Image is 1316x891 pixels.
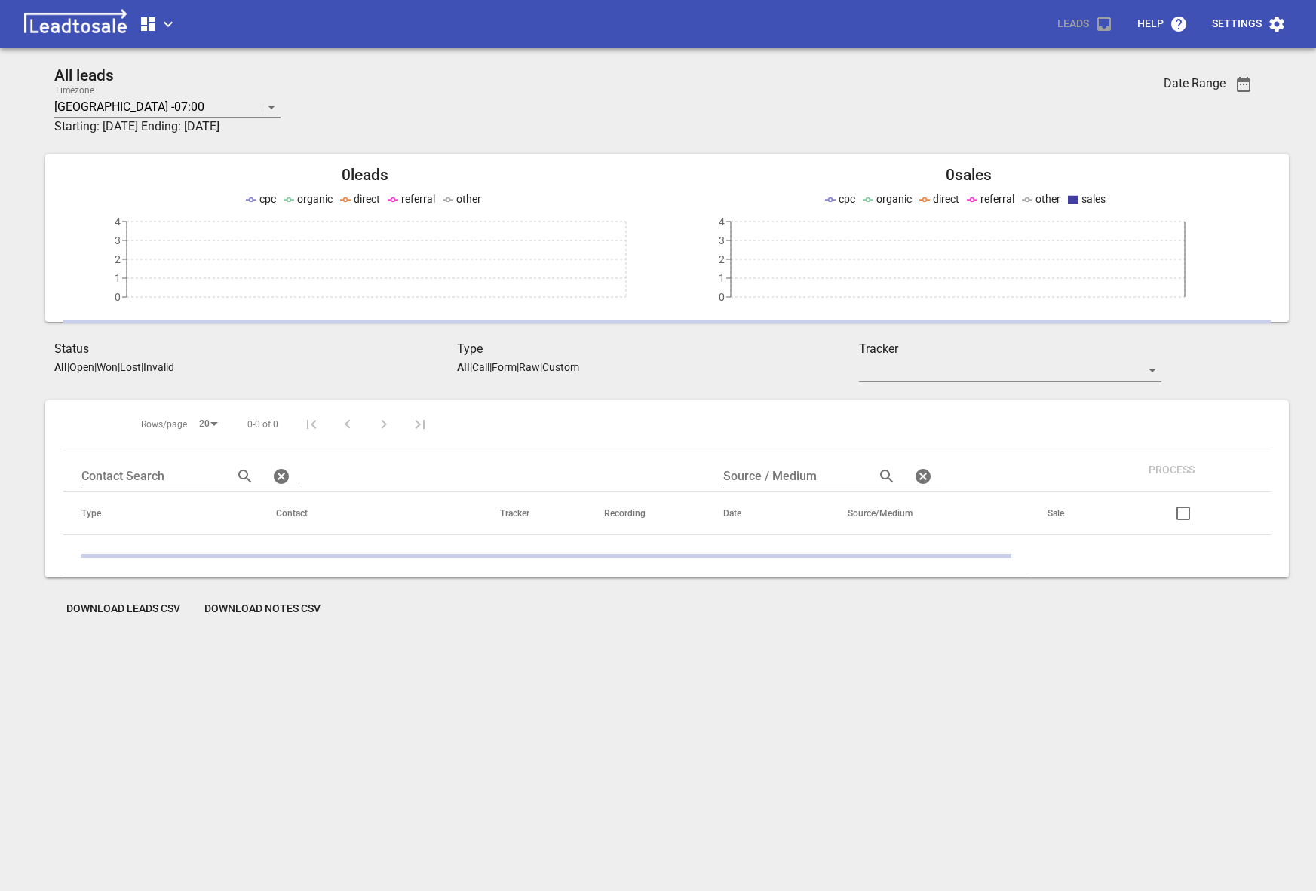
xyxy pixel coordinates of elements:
p: Invalid [143,361,174,373]
aside: All [54,361,67,373]
th: Sale [1029,492,1119,535]
span: sales [1081,193,1106,205]
tspan: 3 [719,234,725,246]
span: | [67,361,69,373]
p: Custom [542,361,579,373]
button: Download Notes CSV [192,596,333,623]
span: Download Notes CSV [204,602,321,617]
span: | [489,361,492,373]
tspan: 4 [115,216,121,228]
tspan: 1 [115,272,121,284]
th: Date [705,492,830,535]
span: organic [876,193,912,205]
tspan: 1 [719,272,725,284]
span: direct [354,193,380,205]
tspan: 0 [719,291,725,303]
p: [GEOGRAPHIC_DATA] -07:00 [54,98,204,115]
button: Date Range [1226,66,1262,103]
span: Download Leads CSV [66,602,180,617]
span: | [94,361,97,373]
p: Lost [120,361,141,373]
th: Contact [258,492,482,535]
tspan: 4 [719,216,725,228]
span: | [118,361,120,373]
th: Source/Medium [830,492,1029,535]
span: cpc [839,193,855,205]
h3: Starting: [DATE] Ending: [DATE] [54,118,1060,136]
img: logo [18,9,133,39]
p: Won [97,361,118,373]
span: referral [401,193,435,205]
h2: 0 sales [667,166,1272,185]
h3: Type [457,340,860,358]
th: Recording [586,492,704,535]
span: | [517,361,519,373]
h3: Status [54,340,457,358]
span: other [456,193,481,205]
span: Rows/page [141,418,187,431]
span: 0-0 of 0 [247,418,278,431]
p: Settings [1212,17,1262,32]
tspan: 2 [115,253,121,265]
p: Help [1137,17,1164,32]
p: Raw [519,361,540,373]
h3: Tracker [859,340,1161,358]
span: | [540,361,542,373]
h3: Date Range [1164,76,1226,90]
h2: All leads [54,66,1060,85]
span: organic [297,193,333,205]
label: Timezone [54,86,94,95]
p: Call [472,361,489,373]
p: Form [492,361,517,373]
th: Type [63,492,258,535]
p: Open [69,361,94,373]
tspan: 2 [719,253,725,265]
span: other [1035,193,1060,205]
tspan: 3 [115,234,121,246]
th: Tracker [482,492,587,535]
span: direct [933,193,959,205]
span: cpc [259,193,276,205]
tspan: 0 [115,291,121,303]
h2: 0 leads [63,166,667,185]
span: | [141,361,143,373]
span: | [470,361,472,373]
span: referral [980,193,1014,205]
div: 20 [193,414,223,434]
button: Download Leads CSV [54,596,192,623]
aside: All [457,361,470,373]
